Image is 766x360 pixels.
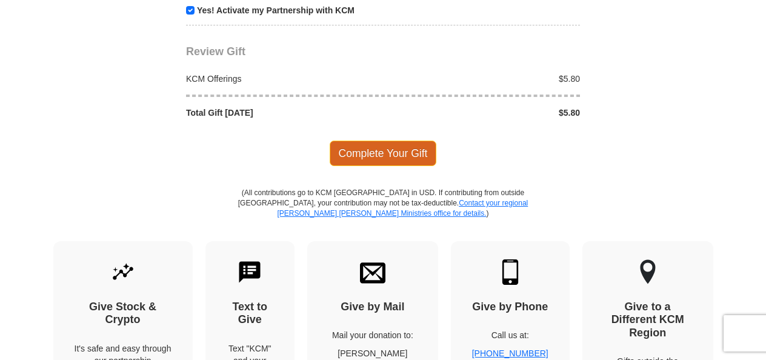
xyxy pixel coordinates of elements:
[180,107,384,119] div: Total Gift [DATE]
[383,107,587,119] div: $5.80
[227,301,274,327] h4: Text to Give
[604,301,692,340] h4: Give to a Different KCM Region
[360,259,385,285] img: envelope.svg
[472,301,548,314] h4: Give by Phone
[180,73,384,85] div: KCM Offerings
[472,329,548,341] p: Call us at:
[110,259,136,285] img: give-by-stock.svg
[197,5,355,15] strong: Yes! Activate my Partnership with KCM
[498,259,523,285] img: mobile.svg
[472,348,548,358] a: [PHONE_NUMBER]
[383,73,587,85] div: $5.80
[186,45,245,58] span: Review Gift
[328,301,417,314] h4: Give by Mail
[237,259,262,285] img: text-to-give.svg
[75,301,172,327] h4: Give Stock & Crypto
[328,329,417,341] p: Mail your donation to:
[639,259,656,285] img: other-region
[330,141,437,166] span: Complete Your Gift
[238,188,528,241] p: (All contributions go to KCM [GEOGRAPHIC_DATA] in USD. If contributing from outside [GEOGRAPHIC_D...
